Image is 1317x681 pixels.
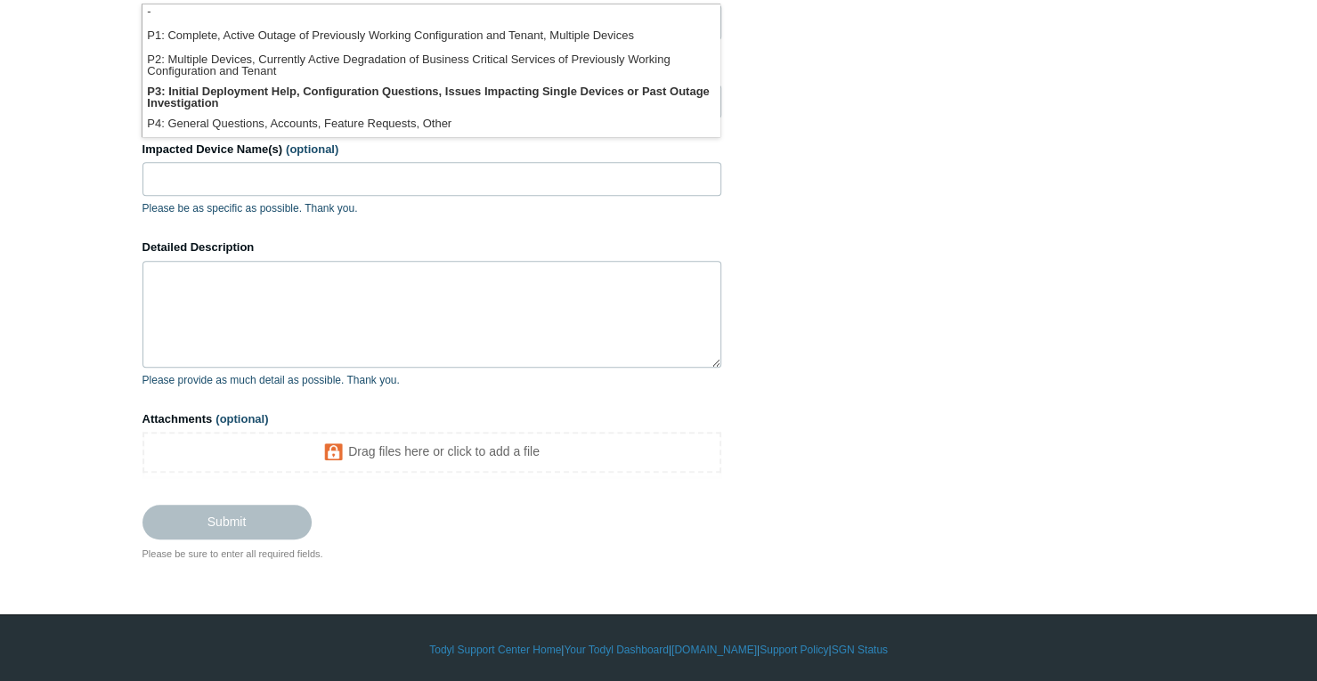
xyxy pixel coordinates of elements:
li: P2: Multiple Devices, Currently Active Degradation of Business Critical Services of Previously Wo... [142,49,719,81]
label: Impacted Device Name(s) [142,141,721,158]
label: Detailed Description [142,239,721,256]
div: | | | | [142,642,1175,658]
li: P4: General Questions, Accounts, Feature Requests, Other [142,113,719,137]
li: - [142,1,719,25]
a: SGN Status [832,642,888,658]
li: P3: Initial Deployment Help, Configuration Questions, Issues Impacting Single Devices or Past Out... [142,81,719,113]
span: (optional) [215,412,268,426]
a: Support Policy [760,642,828,658]
input: Submit [142,505,312,539]
a: [DOMAIN_NAME] [671,642,757,658]
li: P1: Complete, Active Outage of Previously Working Configuration and Tenant, Multiple Devices [142,25,719,49]
a: Your Todyl Dashboard [564,642,668,658]
a: Todyl Support Center Home [429,642,561,658]
label: Attachments [142,410,721,428]
span: (optional) [286,142,338,156]
div: Please be sure to enter all required fields. [142,547,721,562]
p: Please provide as much detail as possible. Thank you. [142,372,721,388]
p: Please be as specific as possible. Thank you. [142,200,721,216]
